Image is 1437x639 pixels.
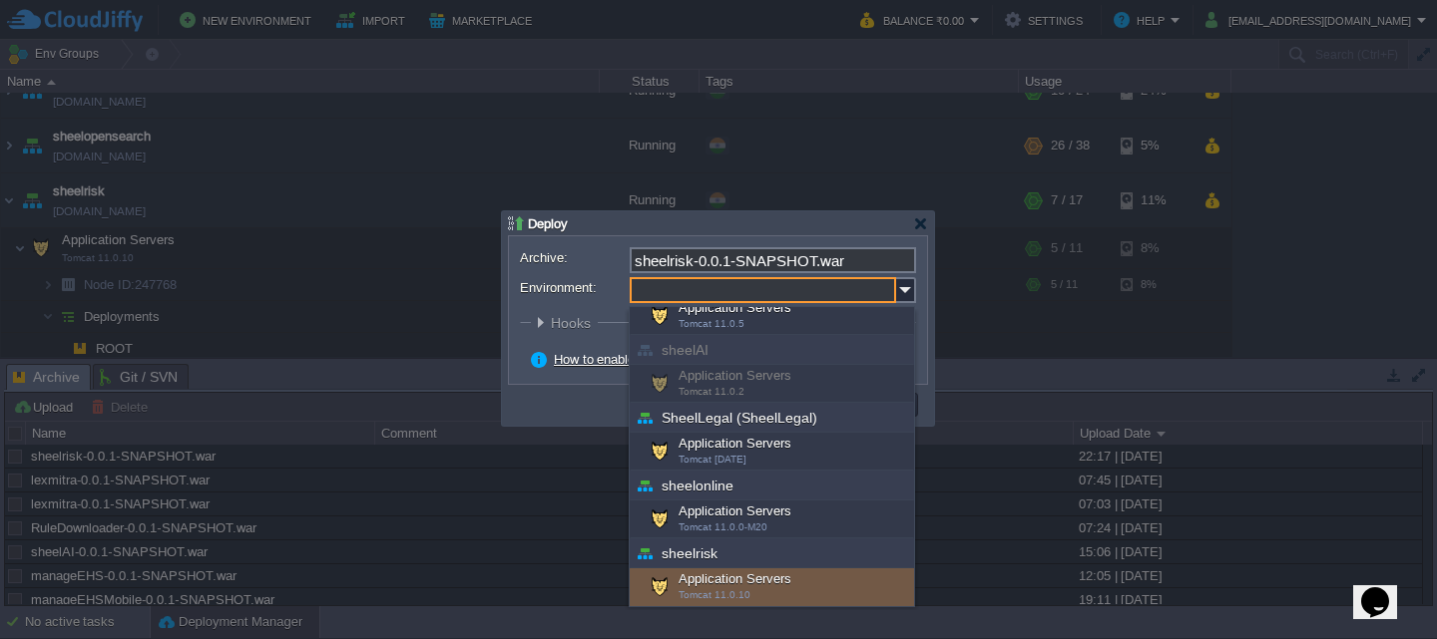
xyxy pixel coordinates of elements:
[679,454,746,465] span: Tomcat [DATE]
[679,386,744,397] span: Tomcat 11.0.2
[630,365,914,403] div: Application Servers
[630,335,914,365] div: sheelAI
[554,352,793,367] a: How to enable zero-downtime deployment
[520,277,628,298] label: Environment:
[630,471,914,500] div: sheelonline
[630,433,914,471] div: Application Servers
[520,247,628,268] label: Archive:
[630,403,914,433] div: SheelLegal (SheelLegal)
[679,521,767,532] span: Tomcat 11.0.0-M20
[630,297,914,335] div: Application Servers
[551,315,596,331] span: Hooks
[679,589,750,600] span: Tomcat 11.0.10
[630,568,914,606] div: Application Servers
[528,216,568,231] span: Deploy
[679,318,744,329] span: Tomcat 11.0.5
[1353,559,1417,619] iframe: chat widget
[630,500,914,538] div: Application Servers
[630,538,914,568] div: sheelrisk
